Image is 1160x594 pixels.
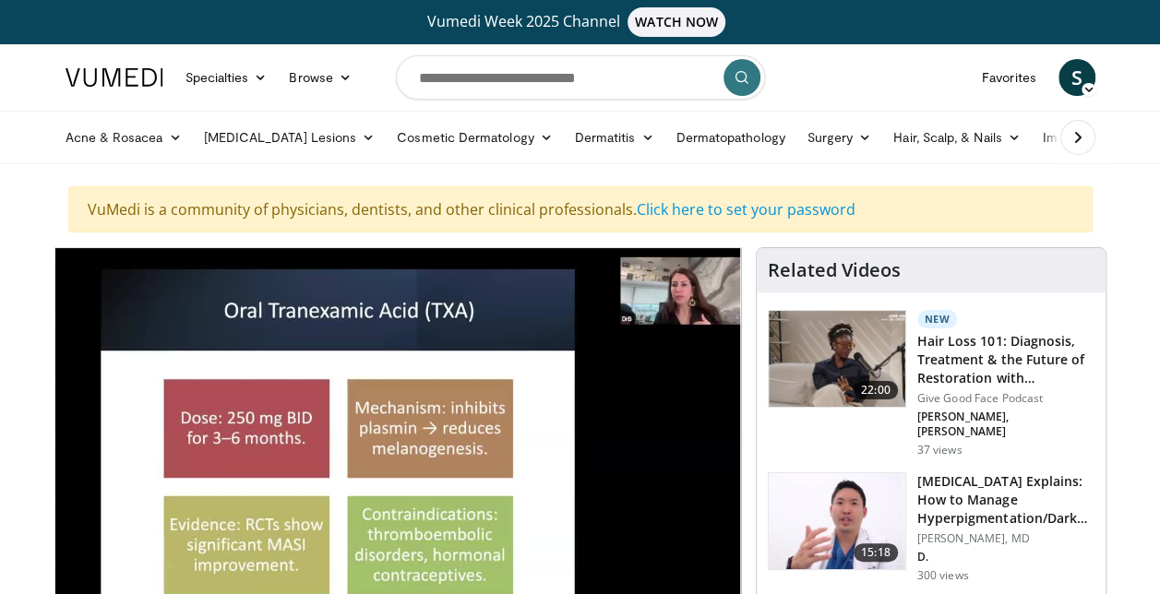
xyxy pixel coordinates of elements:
h3: [MEDICAL_DATA] Explains: How to Manage Hyperpigmentation/Dark Spots o… [917,472,1094,528]
a: Dermatitis [564,119,665,156]
a: Acne & Rosacea [54,119,193,156]
img: e1503c37-a13a-4aad-9ea8-1e9b5ff728e6.150x105_q85_crop-smart_upscale.jpg [769,473,905,569]
h3: Hair Loss 101: Diagnosis, Treatment & the Future of Restoration with… [917,332,1094,387]
p: 300 views [917,568,969,583]
a: Cosmetic Dermatology [386,119,563,156]
span: 22:00 [854,381,898,399]
a: 15:18 [MEDICAL_DATA] Explains: How to Manage Hyperpigmentation/Dark Spots o… [PERSON_NAME], MD D.... [768,472,1094,583]
a: Favorites [971,59,1047,96]
span: WATCH NOW [628,7,725,37]
a: Dermatopathology [664,119,795,156]
a: Surgery [796,119,883,156]
p: [PERSON_NAME], [PERSON_NAME] [917,410,1094,439]
a: Vumedi Week 2025 ChannelWATCH NOW [68,7,1093,37]
a: Hair, Scalp, & Nails [882,119,1031,156]
p: D. [917,550,1094,564]
a: S [1058,59,1095,96]
a: 22:00 New Hair Loss 101: Diagnosis, Treatment & the Future of Restoration with… Give Good Face Po... [768,310,1094,457]
a: [MEDICAL_DATA] Lesions [193,119,387,156]
span: 15:18 [854,543,898,562]
p: Give Good Face Podcast [917,391,1094,406]
p: New [917,310,958,328]
p: [PERSON_NAME], MD [917,531,1094,546]
a: Click here to set your password [637,199,855,220]
p: 37 views [917,443,963,457]
img: VuMedi Logo [66,68,163,87]
input: Search topics, interventions [396,55,765,100]
h4: Related Videos [768,259,901,281]
a: Specialties [174,59,279,96]
div: VuMedi is a community of physicians, dentists, and other clinical professionals. [68,186,1093,232]
a: Browse [278,59,363,96]
img: 823268b6-bc03-4188-ae60-9bdbfe394016.150x105_q85_crop-smart_upscale.jpg [769,311,905,407]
